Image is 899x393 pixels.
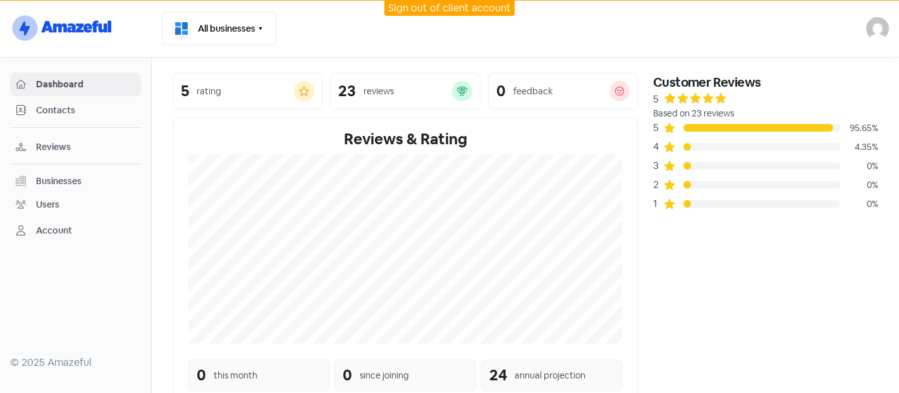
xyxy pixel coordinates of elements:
[515,369,585,382] div: annual projection
[197,85,221,98] div: rating
[181,84,189,99] div: 5
[653,107,878,120] div: Based on 23 reviews
[214,369,257,382] div: this month
[653,158,663,173] div: 3
[364,85,394,98] div: reviews
[866,17,889,40] img: User
[10,193,141,216] a: Users
[489,364,507,387] div: 24
[162,11,276,46] button: All businesses
[10,99,141,122] a: Contacts
[36,198,59,211] div: Users
[653,139,663,154] div: 4
[36,224,72,237] div: Account
[840,178,878,192] div: 0%
[653,177,663,192] div: 2
[840,140,878,154] div: 4.35%
[653,73,878,92] div: Customer Reviews
[488,73,638,109] a: 0feedback
[496,84,506,99] div: 0
[653,92,659,107] div: 5
[36,140,135,154] span: Reviews
[10,355,141,370] div: © 2025 Amazeful
[197,364,206,387] div: 0
[36,175,82,188] div: Businesses
[10,73,141,96] a: Dashboard
[10,135,141,159] a: Reviews
[36,78,135,91] span: Dashboard
[338,84,356,99] div: 23
[840,122,878,135] div: 95.65%
[388,1,511,15] a: Sign out of client account
[653,196,663,211] div: 1
[343,364,352,387] div: 0
[10,170,141,193] a: Businesses
[330,73,480,109] a: 23reviews
[653,120,663,135] div: 5
[188,128,622,151] div: Reviews & Rating
[173,73,322,109] a: 5rating
[36,104,135,117] span: Contacts
[360,369,409,382] div: since joining
[840,197,878,211] div: 0%
[840,159,878,173] div: 0%
[513,85,553,98] div: feedback
[10,219,141,242] a: Account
